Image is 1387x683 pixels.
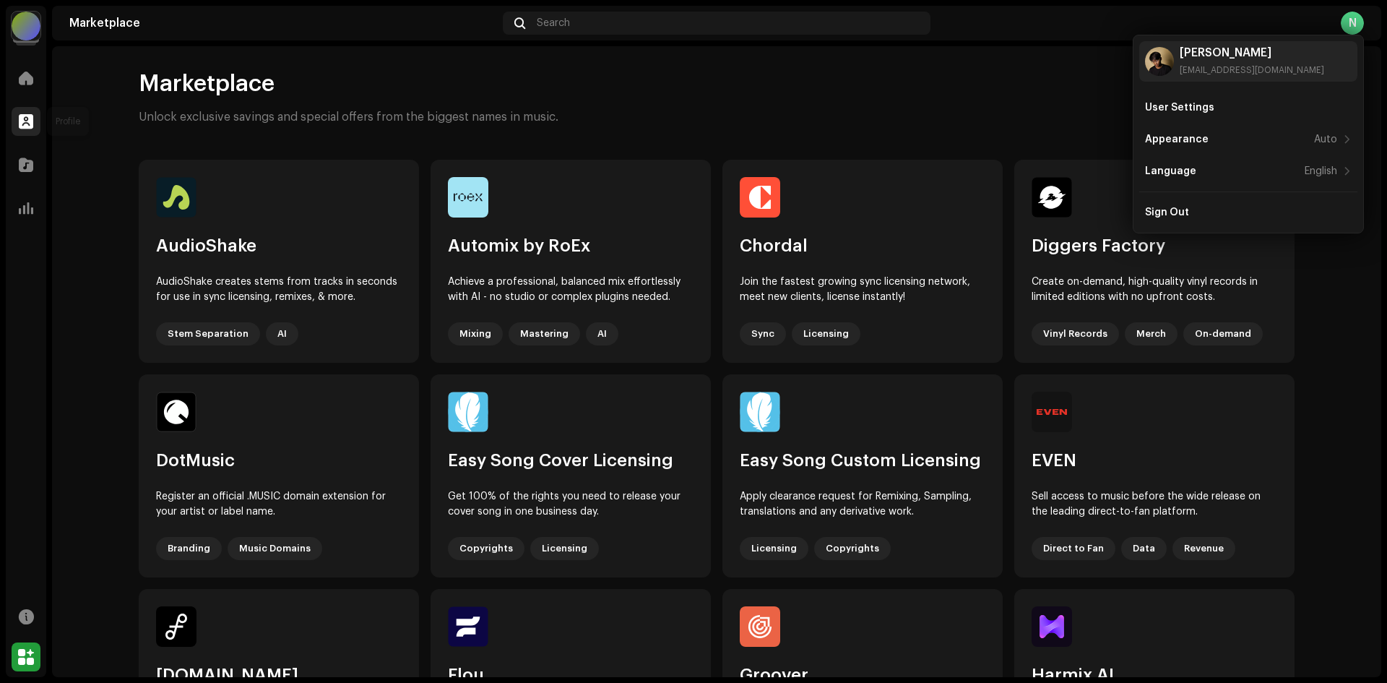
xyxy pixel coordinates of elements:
[156,177,196,218] img: 2fd7bcad-6c73-4393-bbe1-37a2d9795fdd
[1145,166,1196,177] div: Language
[792,322,860,345] div: Licensing
[1314,134,1337,145] div: Auto
[1032,322,1119,345] div: Vinyl Records
[448,235,693,257] div: Automix by RoEx
[1032,537,1115,560] div: Direct to Fan
[1121,537,1167,560] div: Data
[1032,275,1277,305] div: Create on-demand, high-quality vinyl records in limited editions with no upfront costs.
[1145,207,1189,218] div: Sign Out
[740,537,808,560] div: Licensing
[1145,134,1209,145] div: Appearance
[156,450,402,472] div: DotMusic
[448,177,488,218] img: 3e92c471-8f99-4bc3-91af-f70f33238202
[228,537,322,560] div: Music Domains
[1139,93,1357,122] re-m-nav-item: User Settings
[1183,322,1263,345] div: On-demand
[156,537,222,560] div: Branding
[139,69,275,98] span: Marketplace
[448,392,488,432] img: a95fe301-50de-48df-99e3-24891476c30c
[740,275,985,305] div: Join the fastest growing sync licensing network, meet new clients, license instantly!
[740,177,780,218] img: 9e8a6d41-7326-4eb6-8be3-a4db1a720e63
[740,392,780,432] img: 35edca2f-5628-4998-9fc9-38d367af0ecc
[1032,235,1277,257] div: Diggers Factory
[1180,47,1324,59] div: [PERSON_NAME]
[1032,177,1072,218] img: afae1709-c827-4b76-a652-9ddd8808f967
[586,322,618,345] div: AI
[156,489,402,520] div: Register an official .MUSIC domain extension for your artist or label name.
[69,17,497,29] div: Marketplace
[814,537,891,560] div: Copyrights
[740,450,985,472] div: Easy Song Custom Licensing
[1341,12,1364,35] div: N
[1032,450,1277,472] div: EVEN
[740,489,985,520] div: Apply clearance request for Remixing, Sampling, translations and any derivative work.
[509,322,580,345] div: Mastering
[156,392,196,432] img: eb58a31c-f81c-4818-b0f9-d9e66cbda676
[1172,537,1235,560] div: Revenue
[448,606,488,647] img: f2913311-899a-4e39-b073-7a152254d51c
[156,606,196,647] img: 46c17930-3148-471f-8b2a-36717c1ad0d1
[139,110,558,125] p: Unlock exclusive savings and special offers from the biggest names in music.
[740,322,786,345] div: Sync
[1032,489,1277,520] div: Sell access to music before the wide release on the leading direct-to-fan platform.
[740,606,780,647] img: f9243b49-c25a-4d68-8918-7cbae34de391
[530,537,599,560] div: Licensing
[1032,392,1072,432] img: 60ceb9ec-a8b3-4a3c-9260-8138a3b22953
[448,322,503,345] div: Mixing
[1032,606,1072,647] img: 4efbf0ee-14b1-4b51-a262-405f2c1f933c
[1139,125,1357,154] re-m-nav-item: Appearance
[1139,157,1357,186] re-m-nav-item: Language
[537,17,570,29] span: Search
[156,235,402,257] div: AudioShake
[448,489,693,520] div: Get 100% of the rights you need to release your cover song in one business day.
[1180,64,1324,76] div: [EMAIL_ADDRESS][DOMAIN_NAME]
[448,537,524,560] div: Copyrights
[448,275,693,305] div: Achieve a professional, balanced mix effortlessly with AI - no studio or complex plugins needed.
[266,322,298,345] div: AI
[1139,198,1357,227] re-m-nav-item: Sign Out
[1305,166,1337,177] div: English
[1125,322,1178,345] div: Merch
[156,322,260,345] div: Stem Separation
[1145,102,1214,113] div: User Settings
[1145,47,1174,76] img: 1f3c8f6c-36a0-4a3c-9533-f7903278d1f8
[740,235,985,257] div: Chordal
[448,450,693,472] div: Easy Song Cover Licensing
[156,275,402,305] div: AudioShake creates stems from tracks in seconds for use in sync licensing, remixes, & more.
